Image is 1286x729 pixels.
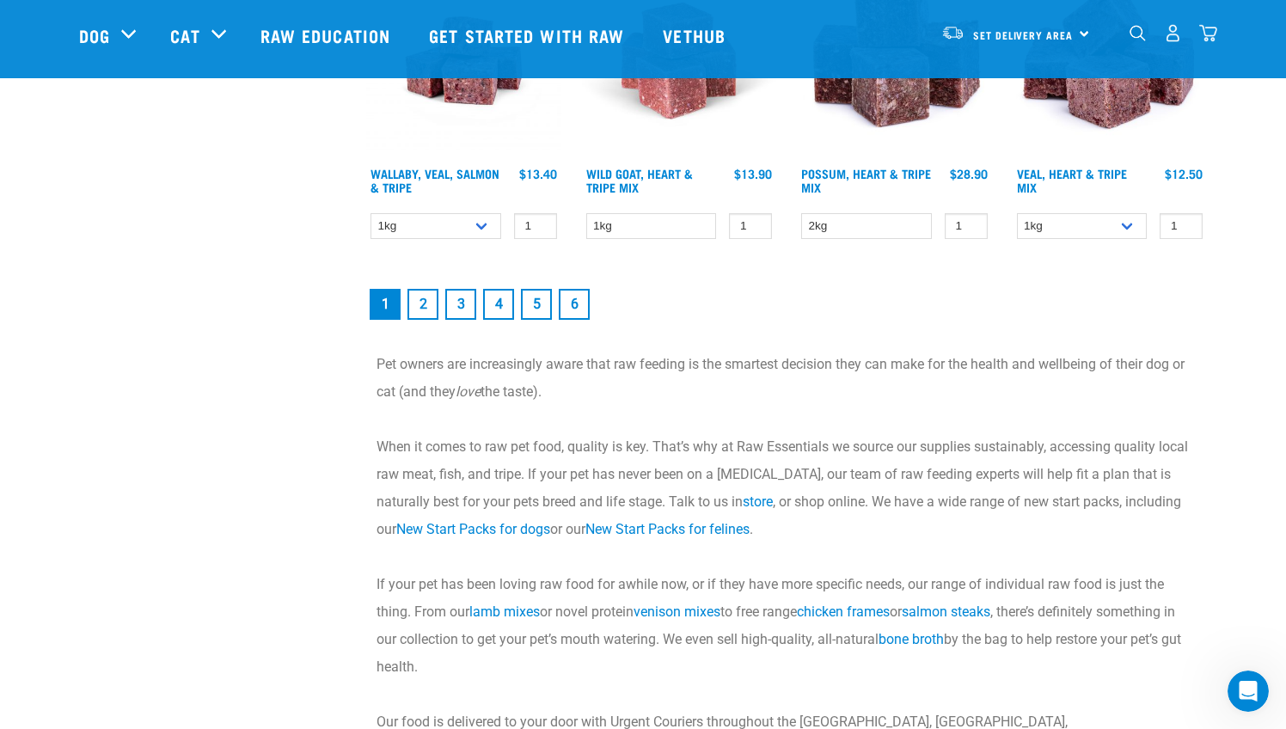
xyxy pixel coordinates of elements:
[1199,24,1217,42] img: home-icon@2x.png
[743,493,773,510] a: store
[370,289,401,320] a: Page 1
[1164,24,1182,42] img: user.png
[950,167,988,181] div: $28.90
[370,170,499,190] a: Wallaby, Veal, Salmon & Tripe
[902,603,990,620] a: salmon steaks
[396,521,550,537] a: New Start Packs for dogs
[377,571,1197,681] p: If your pet has been loving raw food for awhile now, or if they have more specific needs, our ran...
[801,170,931,190] a: Possum, Heart & Tripe Mix
[483,289,514,320] a: Goto page 4
[585,521,750,537] a: New Start Packs for felines
[797,603,890,620] a: chicken frames
[377,351,1197,406] p: Pet owners are increasingly aware that raw feeding is the smartest decision they can make for the...
[586,170,693,190] a: Wild Goat, Heart & Tripe Mix
[519,167,557,181] div: $13.40
[1130,25,1146,41] img: home-icon-1@2x.png
[646,1,747,70] a: Vethub
[445,289,476,320] a: Goto page 3
[243,1,412,70] a: Raw Education
[469,603,540,620] a: lamb mixes
[559,289,590,320] a: Goto page 6
[79,22,110,48] a: Dog
[945,213,988,240] input: 1
[729,213,772,240] input: 1
[1160,213,1203,240] input: 1
[407,289,438,320] a: Goto page 2
[412,1,646,70] a: Get started with Raw
[879,631,944,647] a: bone broth
[1017,170,1127,190] a: Veal, Heart & Tripe Mix
[456,383,481,400] em: love
[1165,167,1203,181] div: $12.50
[366,285,1207,323] nav: pagination
[1228,671,1269,712] iframe: Intercom live chat
[514,213,557,240] input: 1
[170,22,199,48] a: Cat
[521,289,552,320] a: Goto page 5
[634,603,720,620] a: venison mixes
[377,433,1197,543] p: When it comes to raw pet food, quality is key. That’s why at Raw Essentials we source our supplie...
[973,32,1073,38] span: Set Delivery Area
[734,167,772,181] div: $13.90
[941,25,964,40] img: van-moving.png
